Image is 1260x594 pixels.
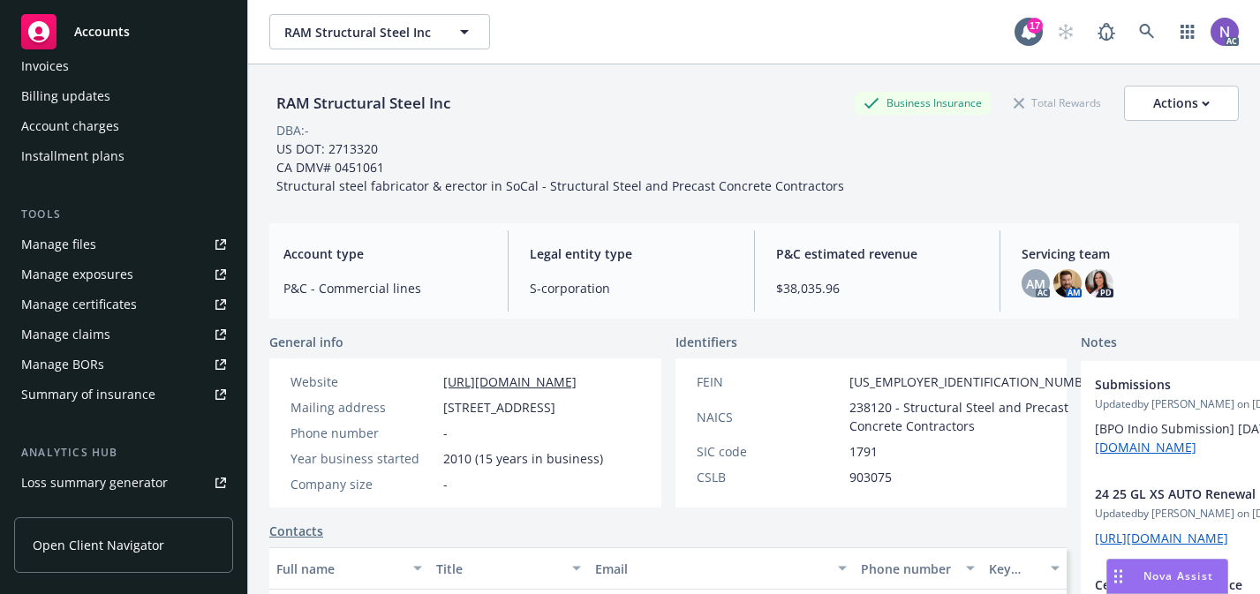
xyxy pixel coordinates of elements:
[14,444,233,462] div: Analytics hub
[1129,14,1165,49] a: Search
[276,140,844,194] span: US DOT: 2713320 CA DMV# 0451061 Structural steel fabricator & erector in SoCal - Structural Steel...
[14,350,233,379] a: Manage BORs
[443,449,603,468] span: 2010 (15 years in business)
[21,290,137,319] div: Manage certificates
[443,398,555,417] span: [STREET_ADDRESS]
[269,547,429,590] button: Full name
[269,92,457,115] div: RAM Structural Steel Inc
[14,290,233,319] a: Manage certificates
[14,142,233,170] a: Installment plans
[1106,559,1228,594] button: Nova Assist
[21,82,110,110] div: Billing updates
[1107,560,1129,593] div: Drag to move
[1089,14,1124,49] a: Report a Bug
[436,560,562,578] div: Title
[1022,244,1225,263] span: Servicing team
[530,244,733,263] span: Legal entity type
[290,449,436,468] div: Year business started
[284,23,437,41] span: RAM Structural Steel Inc
[21,320,110,349] div: Manage claims
[269,14,490,49] button: RAM Structural Steel Inc
[21,230,96,259] div: Manage files
[675,333,737,351] span: Identifiers
[530,279,733,297] span: S-corporation
[276,121,309,139] div: DBA: -
[14,260,233,289] a: Manage exposures
[697,372,842,391] div: FEIN
[21,380,155,409] div: Summary of insurance
[849,468,892,486] span: 903075
[849,398,1102,435] span: 238120 - Structural Steel and Precast Concrete Contractors
[33,536,164,554] span: Open Client Navigator
[854,547,981,590] button: Phone number
[290,475,436,493] div: Company size
[697,468,842,486] div: CSLB
[1124,86,1239,121] button: Actions
[290,424,436,442] div: Phone number
[290,398,436,417] div: Mailing address
[74,25,130,39] span: Accounts
[1085,269,1113,297] img: photo
[21,112,119,140] div: Account charges
[595,560,827,578] div: Email
[21,469,168,497] div: Loss summary generator
[849,372,1102,391] span: [US_EMPLOYER_IDENTIFICATION_NUMBER]
[14,82,233,110] a: Billing updates
[443,373,577,390] a: [URL][DOMAIN_NAME]
[14,206,233,223] div: Tools
[697,408,842,426] div: NAICS
[861,560,954,578] div: Phone number
[21,260,133,289] div: Manage exposures
[849,442,878,461] span: 1791
[14,380,233,409] a: Summary of insurance
[1005,92,1110,114] div: Total Rewards
[429,547,589,590] button: Title
[21,350,104,379] div: Manage BORs
[1053,269,1082,297] img: photo
[982,547,1067,590] button: Key contact
[14,112,233,140] a: Account charges
[588,547,854,590] button: Email
[1027,18,1043,34] div: 17
[21,52,69,80] div: Invoices
[276,560,403,578] div: Full name
[14,7,233,56] a: Accounts
[697,442,842,461] div: SIC code
[14,230,233,259] a: Manage files
[989,560,1040,578] div: Key contact
[290,372,436,391] div: Website
[1143,568,1213,583] span: Nova Assist
[776,279,979,297] span: $38,035.96
[855,92,991,114] div: Business Insurance
[1048,14,1083,49] a: Start snowing
[269,522,323,540] a: Contacts
[14,320,233,349] a: Manage claims
[1081,333,1117,354] span: Notes
[1211,18,1239,46] img: photo
[443,424,448,442] span: -
[283,244,487,263] span: Account type
[1170,14,1205,49] a: Switch app
[21,142,124,170] div: Installment plans
[1026,274,1045,293] span: AM
[14,469,233,497] a: Loss summary generator
[14,52,233,80] a: Invoices
[443,475,448,493] span: -
[269,333,343,351] span: General info
[1153,86,1210,120] div: Actions
[1095,530,1228,546] a: [URL][DOMAIN_NAME]
[776,244,979,263] span: P&C estimated revenue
